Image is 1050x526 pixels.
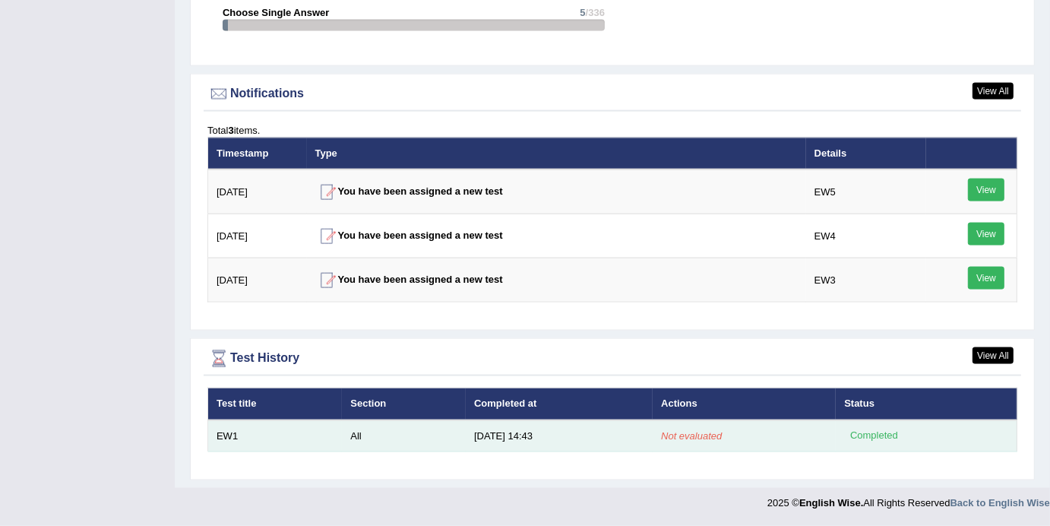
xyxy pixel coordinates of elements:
td: [DATE] [208,214,307,258]
a: View [968,179,1004,201]
td: EW4 [806,214,926,258]
div: Test History [207,347,1017,370]
th: Status [836,388,1017,420]
td: All [342,420,466,452]
strong: You have been assigned a new test [315,274,503,285]
a: View [968,223,1004,246]
span: 5 [580,7,585,18]
th: Timestamp [208,138,307,170]
th: Test title [208,388,343,420]
strong: Choose Single Answer [223,7,329,18]
a: View [968,267,1004,290]
div: Notifications [207,83,1017,106]
b: 3 [228,125,233,136]
th: Section [342,388,466,420]
a: View All [973,347,1014,364]
div: 2025 © All Rights Reserved [767,488,1050,510]
td: [DATE] [208,170,307,214]
strong: You have been assigned a new test [315,230,503,241]
td: EW5 [806,170,926,214]
a: View All [973,83,1014,100]
td: EW1 [208,420,343,452]
div: Completed [844,428,903,444]
div: Total items. [207,123,1017,138]
td: [DATE] [208,258,307,303]
strong: You have been assigned a new test [315,185,503,197]
td: [DATE] 14:43 [466,420,653,452]
td: EW3 [806,258,926,303]
th: Details [806,138,926,170]
strong: English Wise. [799,497,863,509]
span: /336 [586,7,605,18]
th: Type [307,138,806,170]
a: Back to English Wise [950,497,1050,509]
em: Not evaluated [661,430,722,442]
th: Actions [653,388,836,420]
th: Completed at [466,388,653,420]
